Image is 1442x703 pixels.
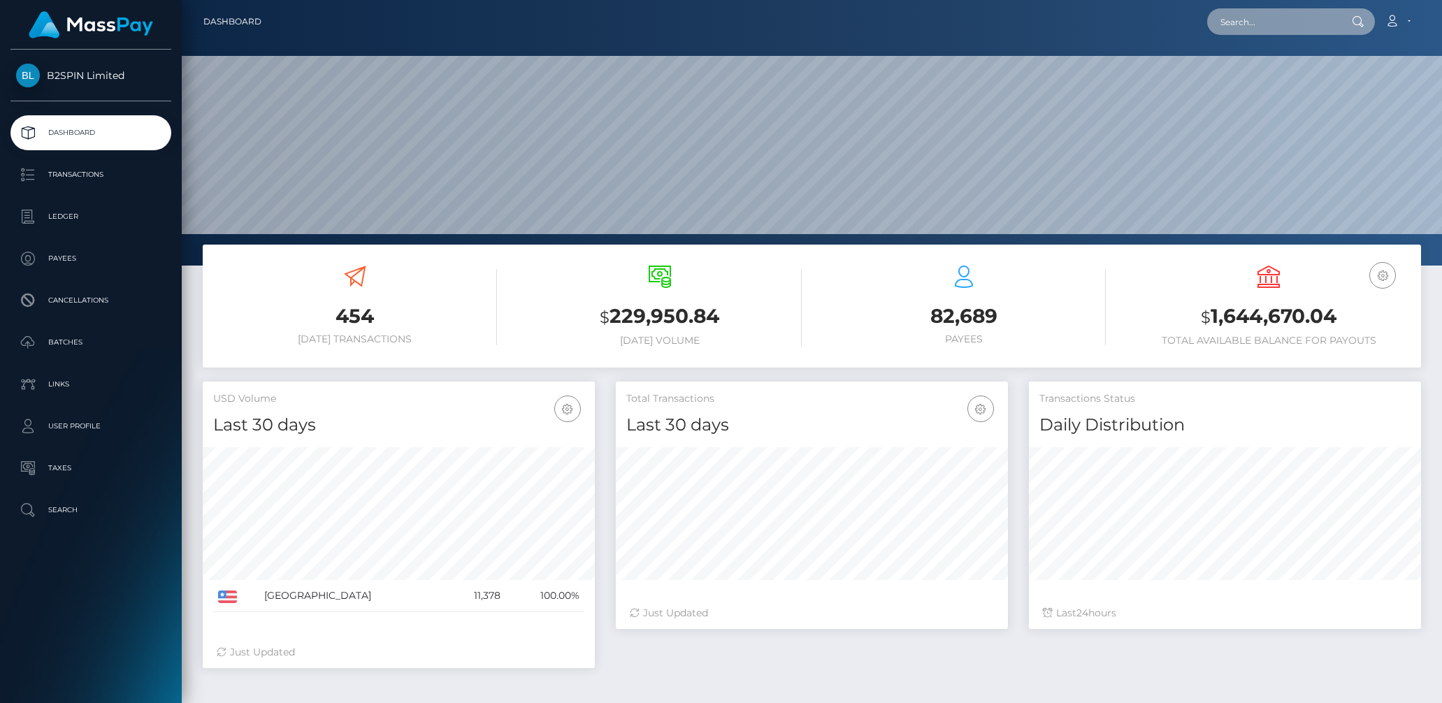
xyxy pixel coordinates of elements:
[10,199,171,234] a: Ledger
[10,367,171,402] a: Links
[10,283,171,318] a: Cancellations
[518,303,802,331] h3: 229,950.84
[213,413,584,437] h4: Last 30 days
[213,333,497,345] h6: [DATE] Transactions
[10,157,171,192] a: Transactions
[1043,606,1407,621] div: Last hours
[630,606,994,621] div: Just Updated
[10,241,171,276] a: Payees
[16,500,166,521] p: Search
[16,122,166,143] p: Dashboard
[518,335,802,347] h6: [DATE] Volume
[16,248,166,269] p: Payees
[259,580,447,612] td: [GEOGRAPHIC_DATA]
[1039,392,1411,406] h5: Transactions Status
[213,303,497,330] h3: 454
[626,413,997,437] h4: Last 30 days
[600,307,610,327] small: $
[505,580,584,612] td: 100.00%
[1201,307,1211,327] small: $
[10,409,171,444] a: User Profile
[16,374,166,395] p: Links
[16,458,166,479] p: Taxes
[823,333,1106,345] h6: Payees
[10,451,171,486] a: Taxes
[10,69,171,82] span: B2SPIN Limited
[10,493,171,528] a: Search
[10,325,171,360] a: Batches
[1127,335,1411,347] h6: Total Available Balance for Payouts
[1076,607,1088,619] span: 24
[10,115,171,150] a: Dashboard
[626,392,997,406] h5: Total Transactions
[1039,413,1411,437] h4: Daily Distribution
[16,416,166,437] p: User Profile
[823,303,1106,330] h3: 82,689
[16,164,166,185] p: Transactions
[213,392,584,406] h5: USD Volume
[16,290,166,311] p: Cancellations
[16,64,40,87] img: B2SPIN Limited
[447,580,506,612] td: 11,378
[16,206,166,227] p: Ledger
[203,7,261,36] a: Dashboard
[1207,8,1339,35] input: Search...
[217,645,581,660] div: Just Updated
[16,332,166,353] p: Batches
[1127,303,1411,331] h3: 1,644,670.04
[29,11,153,38] img: MassPay Logo
[218,590,237,603] img: US.png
